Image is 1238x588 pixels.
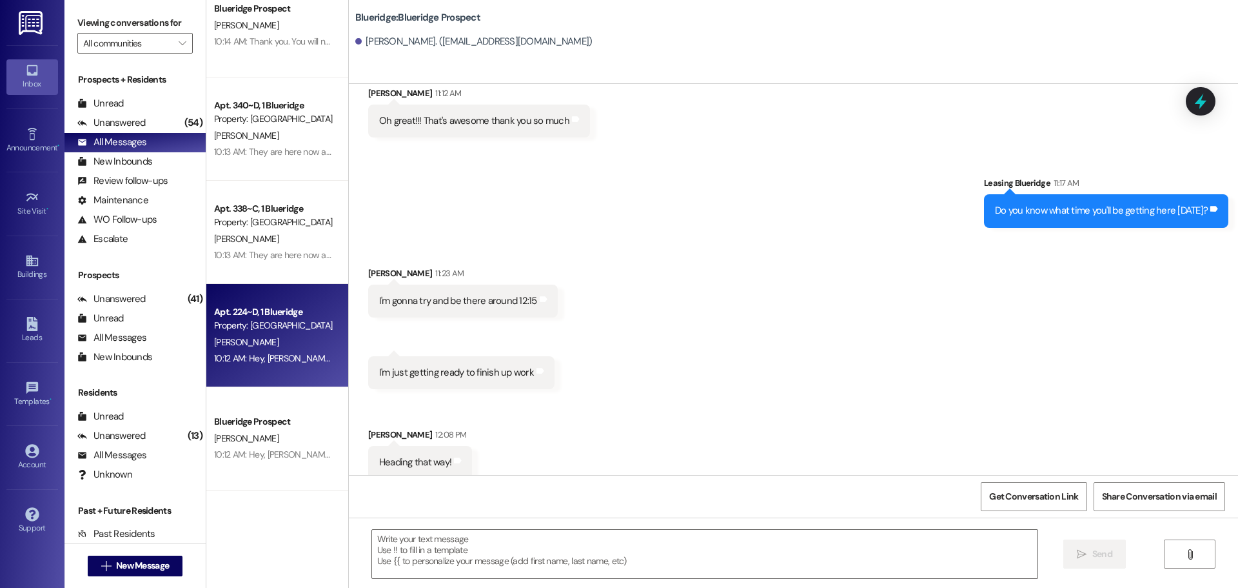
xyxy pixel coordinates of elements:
label: Viewing conversations for [77,13,193,33]
div: Property: [GEOGRAPHIC_DATA] [214,216,333,229]
div: Maintenance [77,194,148,207]
div: WO Follow-ups [77,213,157,227]
div: Residents [64,386,206,400]
button: Get Conversation Link [981,482,1086,511]
div: Prospects [64,269,206,282]
div: 11:12 AM [432,86,461,100]
div: All Messages [77,331,146,345]
div: 10:13 AM: They are here now and are getting set up to get started. [214,249,459,261]
div: 10:13 AM: They are here now and are getting set up to get started. [214,146,459,157]
div: Do you know what time you'll be getting here [DATE]? [995,204,1208,218]
a: Templates • [6,377,58,412]
button: Send [1063,540,1126,569]
div: Leasing Blueridge [984,176,1228,194]
a: Support [6,503,58,538]
span: [PERSON_NAME] [214,432,279,444]
span: • [57,141,59,150]
div: 11:17 AM [1050,176,1079,190]
div: Unknown [77,468,132,482]
div: Blueridge Prospect [214,2,333,15]
div: 12:08 PM [432,428,466,441]
span: New Message [116,559,169,573]
span: [PERSON_NAME] [214,336,279,348]
div: Property: [GEOGRAPHIC_DATA] [214,319,333,332]
div: New Inbounds [77,350,152,364]
span: [PERSON_NAME] [214,130,279,141]
div: All Messages [77,449,146,462]
b: Blueridge: Blueridge Prospect [355,11,480,25]
div: 10:12 AM: Hey, [PERSON_NAME]! I got a couple of packages for you at [GEOGRAPHIC_DATA]. I have the... [214,449,753,460]
i:  [1185,549,1195,560]
div: Past + Future Residents [64,504,206,518]
a: Site Visit • [6,187,58,221]
div: Heading that way! [379,456,451,469]
div: Past Residents [77,527,155,541]
div: Apt. 338~C, 1 Blueridge [214,202,333,216]
div: 10:12 AM: Hey, [PERSON_NAME]! I got a couple of packages for you at [GEOGRAPHIC_DATA]. I have the... [214,352,753,364]
div: [PERSON_NAME]. ([EMAIL_ADDRESS][DOMAIN_NAME]) [355,35,593,48]
div: Property: [GEOGRAPHIC_DATA] [214,112,333,126]
button: Share Conversation via email [1094,482,1225,511]
button: New Message [88,556,183,576]
i:  [1077,549,1086,560]
div: Blueridge Prospect [214,415,333,429]
div: 10:14 AM: Thank you. You will no longer receive texts from this thread. Please reply with 'UNSTOP... [214,35,826,47]
div: Apt. 224~D, 1 Blueridge [214,305,333,319]
div: (54) [181,113,206,133]
div: [PERSON_NAME] [368,267,558,285]
a: Account [6,440,58,475]
div: Unread [77,312,124,325]
div: Unanswered [77,429,146,443]
div: (13) [184,426,206,446]
div: Escalate [77,232,128,246]
div: New Inbounds [77,155,152,168]
div: [PERSON_NAME] [368,428,472,446]
div: Unread [77,97,124,110]
span: Get Conversation Link [989,490,1078,503]
a: Inbox [6,59,58,94]
div: I'm gonna try and be there around 12:15 [379,294,537,308]
div: (41) [184,289,206,309]
span: Send [1092,547,1112,561]
i:  [179,38,186,48]
span: [PERSON_NAME] [214,19,279,31]
div: Unread [77,410,124,423]
div: Apt. 340~D, 1 Blueridge [214,99,333,112]
div: Oh great!!! That's awesome thank you so much [379,114,569,128]
div: I'm just getting ready to finish up work [379,366,534,380]
div: Unanswered [77,292,146,306]
div: [PERSON_NAME] [368,86,590,105]
i:  [101,561,111,571]
div: Review follow-ups [77,174,168,188]
div: Prospects + Residents [64,73,206,86]
a: Leads [6,313,58,348]
span: Share Conversation via email [1102,490,1217,503]
a: Buildings [6,250,58,285]
span: [PERSON_NAME] [214,233,279,245]
span: • [46,205,48,214]
div: Unanswered [77,116,146,130]
input: All communities [83,33,172,54]
div: 11:23 AM [432,267,464,280]
div: All Messages [77,136,146,149]
img: ResiDesk Logo [19,11,45,35]
span: • [50,395,52,404]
